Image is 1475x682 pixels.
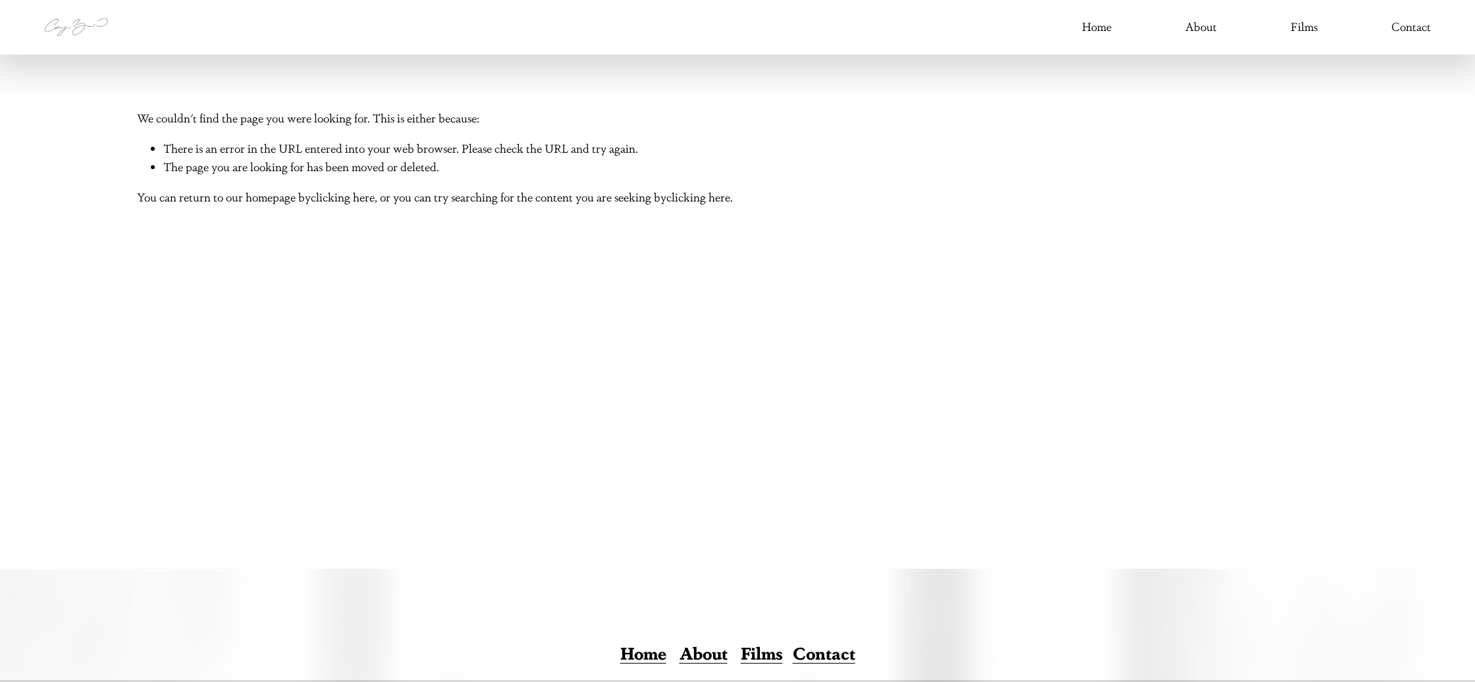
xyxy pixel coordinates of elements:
p: We couldn't find the page you were looking for. This is either because: [137,65,1338,128]
a: Home [620,644,666,661]
a: About [1185,17,1217,38]
a: clicking here [311,190,375,205]
a: Films [741,644,783,661]
a: Home [1082,17,1112,38]
li: There is an error in the URL entered into your web browser. Please check the URL and try again. [163,140,1338,158]
a: Contact [793,644,855,661]
a: clicking here [666,190,730,205]
li: The page you are looking for has been moved or deleted. [163,158,1338,176]
a: Contact [1391,17,1431,38]
a: Films [1291,17,1318,38]
img: Camryn Bradshaw Films [44,14,108,39]
p: You can return to our homepage by , or you can try searching for the content you are seeking by . [137,188,1338,207]
a: About [680,644,728,661]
